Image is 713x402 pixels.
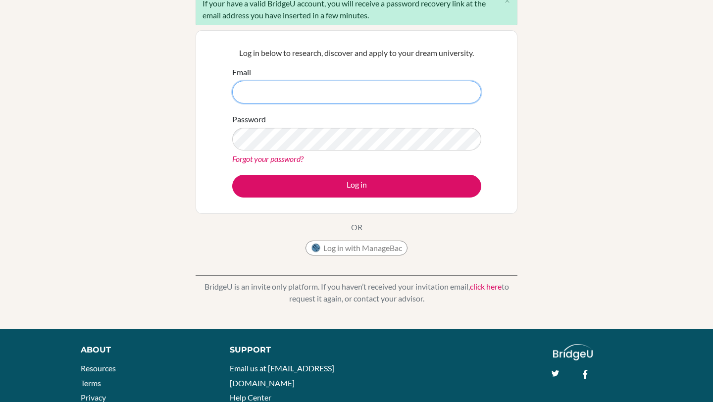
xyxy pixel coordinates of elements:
[232,113,266,125] label: Password
[553,344,593,360] img: logo_white@2x-f4f0deed5e89b7ecb1c2cc34c3e3d731f90f0f143d5ea2071677605dd97b5244.png
[81,344,207,356] div: About
[232,66,251,78] label: Email
[196,281,517,304] p: BridgeU is an invite only platform. If you haven’t received your invitation email, to request it ...
[306,241,407,255] button: Log in with ManageBac
[232,154,304,163] a: Forgot your password?
[81,378,101,388] a: Terms
[81,393,106,402] a: Privacy
[81,363,116,373] a: Resources
[232,175,481,198] button: Log in
[470,282,502,291] a: click here
[230,393,271,402] a: Help Center
[230,344,347,356] div: Support
[230,363,334,388] a: Email us at [EMAIL_ADDRESS][DOMAIN_NAME]
[232,47,481,59] p: Log in below to research, discover and apply to your dream university.
[351,221,362,233] p: OR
